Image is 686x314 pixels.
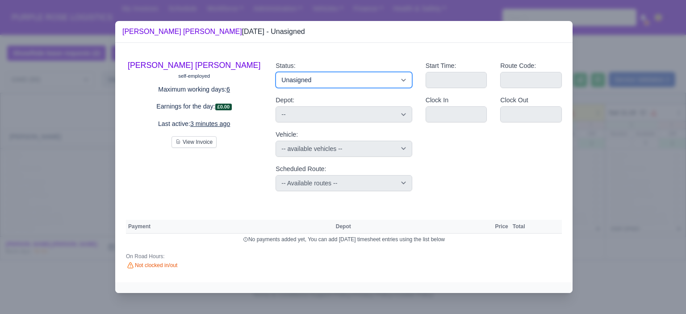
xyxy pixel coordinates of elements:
th: Total [510,220,527,233]
p: Earnings for the day: [126,101,262,112]
p: Maximum working days: [126,84,262,95]
label: Clock Out [500,95,528,105]
a: [PERSON_NAME] [PERSON_NAME] [122,28,242,35]
small: self-employed [178,73,210,79]
td: No payments added yet, You can add [DATE] timesheet entries using the list below [126,233,562,245]
iframe: Chat Widget [641,271,686,314]
label: Clock In [426,95,448,105]
div: Not clocked in/out [126,262,262,270]
label: Depot: [276,95,294,105]
u: 6 [226,86,230,93]
div: [DATE] - Unasigned [122,26,305,37]
th: Price [493,220,510,233]
button: View Invoice [171,136,217,148]
label: Route Code: [500,61,536,71]
span: £0.00 [215,104,232,110]
th: Payment [126,220,334,233]
u: 3 minutes ago [190,120,230,127]
p: Last active: [126,119,262,129]
label: Vehicle: [276,130,298,140]
label: Status: [276,61,295,71]
a: [PERSON_NAME] [PERSON_NAME] [128,61,260,70]
label: Start Time: [426,61,456,71]
label: Scheduled Route: [276,164,326,174]
div: On Road Hours: [126,253,262,260]
th: Depot [334,220,486,233]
